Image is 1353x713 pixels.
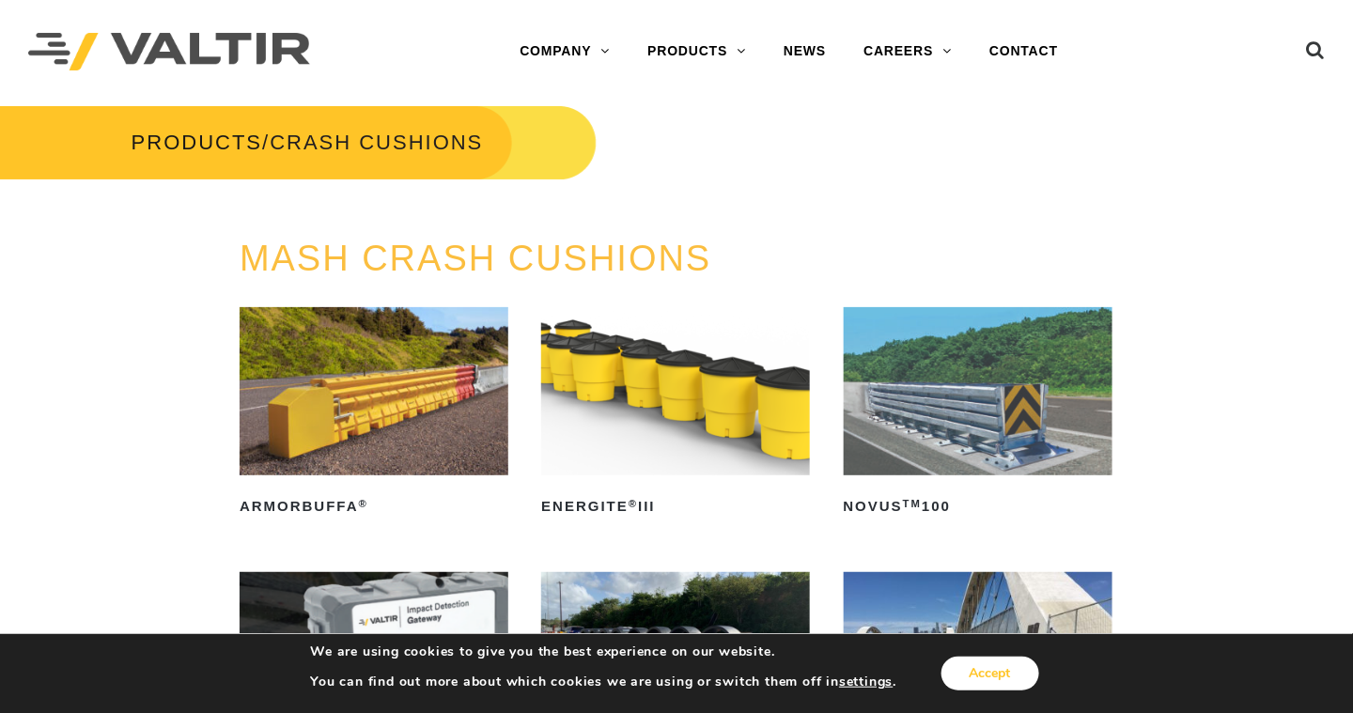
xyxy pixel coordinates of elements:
[501,33,629,70] a: COMPANY
[541,492,810,522] h2: ENERGITE III
[240,307,508,521] a: ArmorBuffa®
[28,33,310,71] img: Valtir
[359,498,368,509] sup: ®
[839,674,893,690] button: settings
[844,492,1112,522] h2: NOVUS 100
[270,131,483,154] span: CRASH CUSHIONS
[541,307,810,521] a: ENERGITE®III
[903,498,922,509] sup: TM
[240,239,712,278] a: MASH CRASH CUSHIONS
[240,492,508,522] h2: ArmorBuffa
[310,674,896,690] p: You can find out more about which cookies we are using or switch them off in .
[132,131,262,154] a: PRODUCTS
[844,307,1112,521] a: NOVUSTM100
[310,643,896,660] p: We are using cookies to give you the best experience on our website.
[765,33,845,70] a: NEWS
[629,498,638,509] sup: ®
[629,33,765,70] a: PRODUCTS
[941,657,1039,690] button: Accept
[971,33,1077,70] a: CONTACT
[845,33,971,70] a: CAREERS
